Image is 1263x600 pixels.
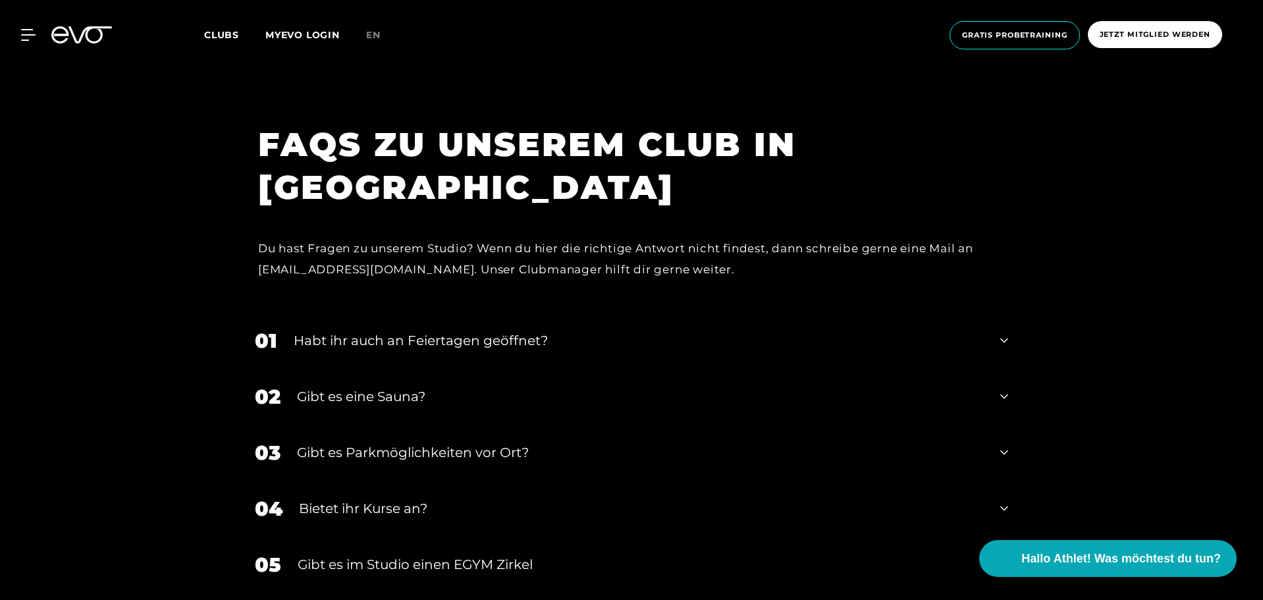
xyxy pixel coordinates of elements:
[204,29,239,41] span: Clubs
[1100,29,1210,40] span: Jetzt Mitglied werden
[366,28,396,43] a: en
[265,29,340,41] a: MYEVO LOGIN
[979,540,1237,577] button: Hallo Athlet! Was möchtest du tun?
[298,555,984,574] div: Gibt es im Studio einen EGYM Zirkel
[946,21,1084,49] a: Gratis Probetraining
[294,331,984,350] div: Habt ihr auch an Feiertagen geöffnet?
[255,550,281,580] div: 05
[258,123,988,209] h1: FAQS ZU UNSEREM CLUB IN [GEOGRAPHIC_DATA]
[255,382,281,412] div: 02
[297,387,984,406] div: Gibt es eine Sauna?
[255,494,282,524] div: 04
[204,28,265,41] a: Clubs
[962,30,1067,41] span: Gratis Probetraining
[366,29,381,41] span: en
[258,238,988,281] div: Du hast Fragen zu unserem Studio? Wenn du hier die richtige Antwort nicht findest, dann schreibe ...
[1084,21,1226,49] a: Jetzt Mitglied werden
[299,499,984,518] div: Bietet ihr Kurse an?
[297,443,984,462] div: Gibt es Parkmöglichkeiten vor Ort?
[1021,550,1221,568] span: Hallo Athlet! Was möchtest du tun?
[255,438,281,468] div: 03
[255,326,277,356] div: 01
